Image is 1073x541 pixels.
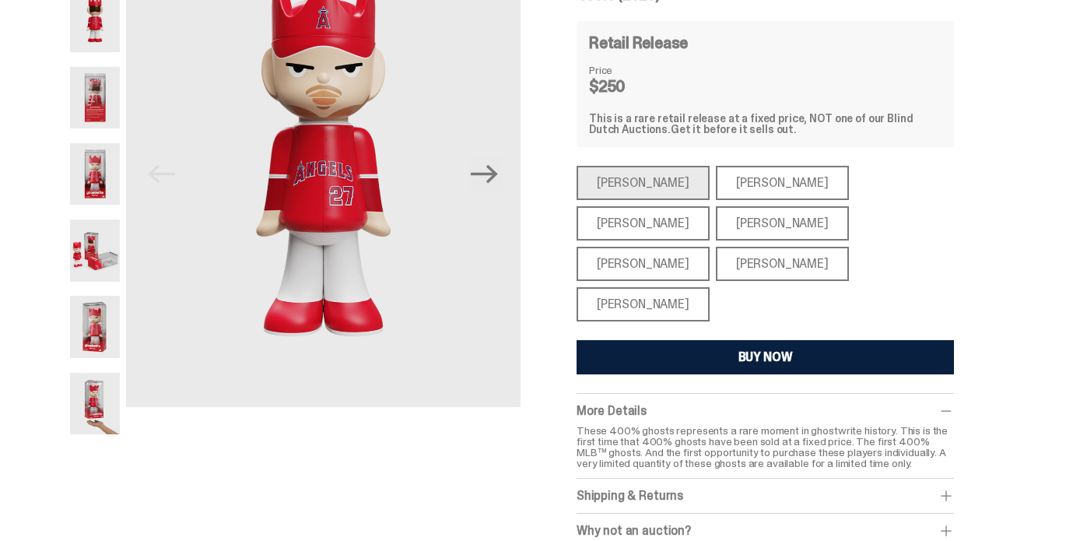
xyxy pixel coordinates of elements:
[577,287,710,321] div: [PERSON_NAME]
[577,206,710,241] div: [PERSON_NAME]
[577,166,710,200] div: [PERSON_NAME]
[589,113,942,135] div: This is a rare retail release at a fixed price, NOT one of our Blind Dutch Auctions.
[577,247,710,281] div: [PERSON_NAME]
[716,206,849,241] div: [PERSON_NAME]
[589,79,667,94] dd: $250
[70,220,120,282] img: 06-ghostwrite-mlb-game-face-hero-trout-04.png
[70,373,120,435] img: MLB400ScaleImage.2411-ezgif.com-optipng.png
[671,122,797,136] span: Get it before it sells out.
[70,296,120,358] img: 05-ghostwrite-mlb-game-face-hero-trout-03.png
[589,35,688,51] h4: Retail Release
[468,157,502,191] button: Next
[577,402,647,419] span: More Details
[577,523,954,539] div: Why not an auction?
[589,65,667,76] dt: Price
[716,166,849,200] div: [PERSON_NAME]
[70,143,120,206] img: 03-ghostwrite-mlb-game-face-hero-trout-01.png
[716,247,849,281] div: [PERSON_NAME]
[70,67,120,129] img: 04-ghostwrite-mlb-game-face-hero-trout-02.png
[738,351,793,364] div: BUY NOW
[577,340,954,374] button: BUY NOW
[577,488,954,504] div: Shipping & Returns
[577,425,954,469] p: These 400% ghosts represents a rare moment in ghostwrite history. This is the first time that 400...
